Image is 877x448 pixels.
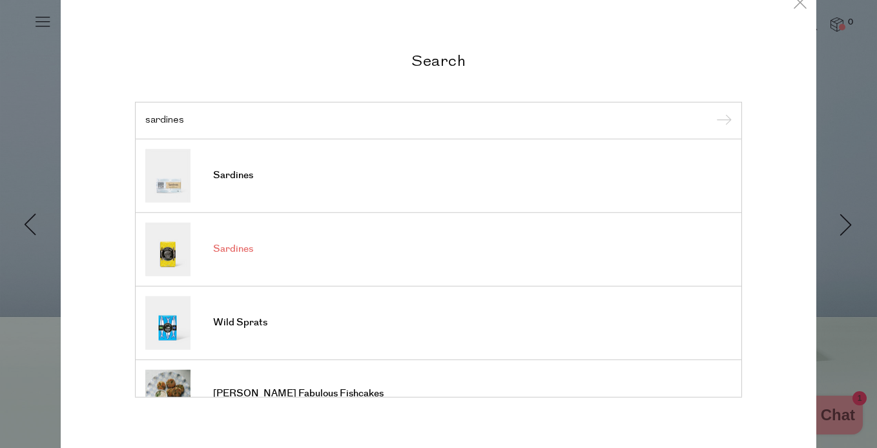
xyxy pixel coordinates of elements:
a: Sardines [145,148,732,202]
input: Search [145,116,732,125]
img: Sardines [145,222,191,276]
span: [PERSON_NAME] Fabulous Fishcakes [213,387,384,400]
img: Sardines [145,148,191,202]
a: Wild Sprats [145,296,732,349]
span: Sardines [213,243,253,256]
span: Wild Sprats [213,316,267,329]
img: Wild Sprats [145,296,191,349]
a: Sardines [145,222,732,276]
h2: Search [135,51,742,70]
img: Maddy’s Fabulous Fishcakes [145,369,191,418]
span: Sardines [213,169,253,182]
a: [PERSON_NAME] Fabulous Fishcakes [145,369,732,418]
